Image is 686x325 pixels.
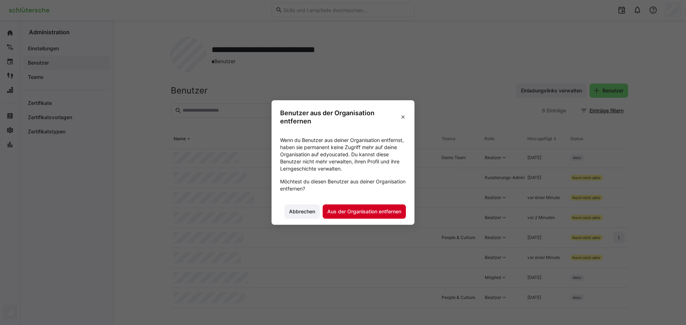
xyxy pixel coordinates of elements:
button: Abbrechen [284,204,320,219]
span: Möchtest du diesen Benutzer aus deiner Organisation entfernen? [280,178,406,192]
span: Wenn du Benutzer aus deiner Organisation entfernst, haben sie permanent keine Zugriff mehr auf de... [280,137,406,172]
span: Abbrechen [288,208,316,215]
h3: Benutzer aus der Organisation entfernen [280,109,397,125]
button: Aus der Organisation entfernen [323,204,406,219]
span: Aus der Organisation entfernen [326,208,402,215]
